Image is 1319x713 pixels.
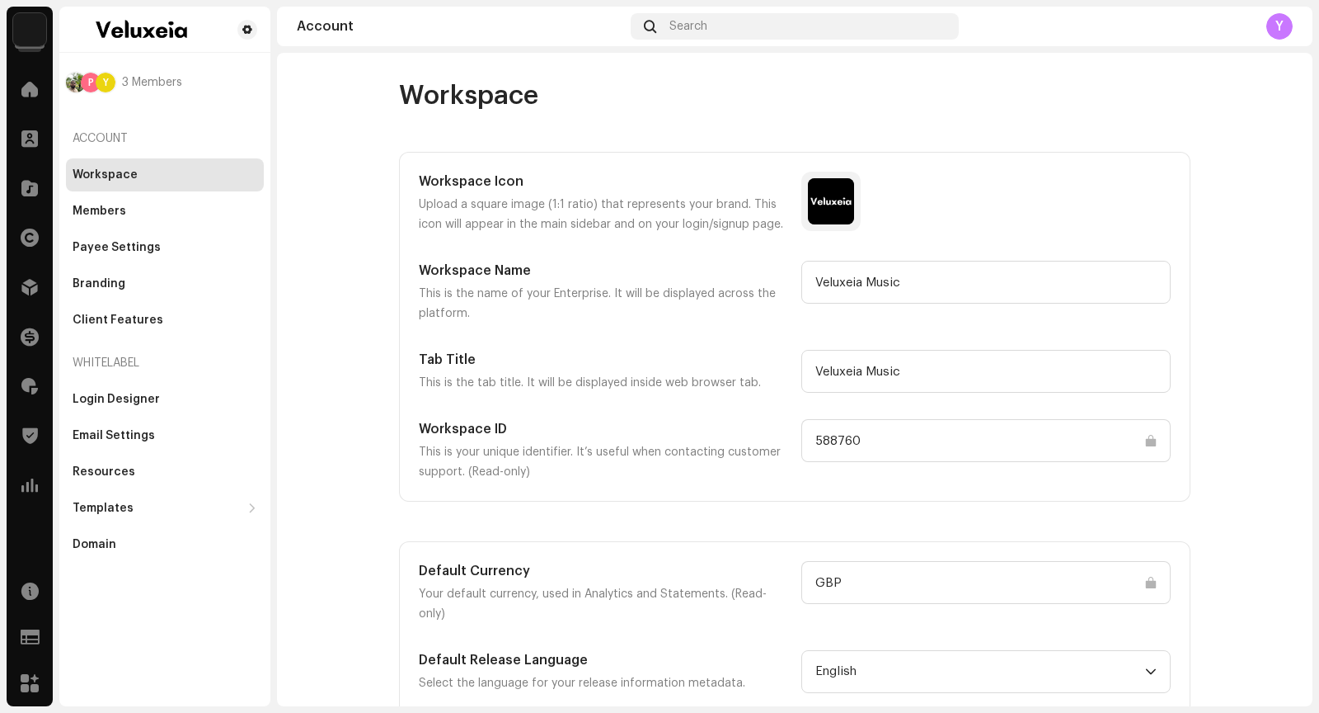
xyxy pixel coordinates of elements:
p: This is the name of your Enterprise. It will be displayed across the platform. [419,284,788,323]
div: P [81,73,101,92]
re-m-nav-item: Client Features [66,304,264,337]
div: dropdown trigger [1145,651,1157,692]
h5: Tab Title [419,350,788,370]
p: Select the language for your release information metadata. [419,673,788,693]
div: Login Designer [73,393,160,406]
span: Search [669,20,707,33]
span: Workspace [399,79,538,112]
div: Payee Settings [73,241,161,254]
h5: Workspace ID [419,419,788,439]
div: Resources [73,465,135,479]
div: Workspace [73,168,138,182]
re-m-nav-item: Members [66,195,264,228]
re-m-nav-item: Payee Settings [66,231,264,264]
div: Domain [73,538,116,551]
p: Upload a square image (1:1 ratio) that represents your brand. This icon will appear in the main s... [419,195,788,234]
re-m-nav-dropdown: Templates [66,492,264,525]
div: Y [96,73,115,92]
p: This is the tab title. It will be displayed inside web browser tab. [419,373,788,393]
h5: Default Release Language [419,650,788,670]
img: 66b290b1-ce8f-45e5-8c16-0ee959377982 [73,20,211,40]
span: English [815,651,1145,692]
div: Email Settings [73,429,155,442]
p: Your default currency, used in Analytics and Statements. (Read-only) [419,584,788,624]
input: Type something... [801,561,1171,604]
h5: Workspace Icon [419,172,788,191]
div: Y [1266,13,1293,40]
re-m-nav-item: Branding [66,267,264,300]
re-a-nav-header: Whitelabel [66,343,264,383]
h5: Default Currency [419,561,788,581]
div: Members [73,205,126,218]
re-a-nav-header: Account [66,119,264,158]
re-m-nav-item: Resources [66,456,264,489]
input: Type something... [801,261,1171,304]
span: 3 Members [122,76,182,89]
re-m-nav-item: Workspace [66,158,264,191]
div: Client Features [73,314,163,327]
p: This is your unique identifier. It’s useful when contacting customer support. (Read-only) [419,442,788,482]
re-m-nav-item: Login Designer [66,383,264,416]
re-m-nav-item: Domain [66,528,264,561]
img: b19da733-c281-45a8-9dd7-642190674bc0 [66,73,86,92]
h5: Workspace Name [419,261,788,281]
re-m-nav-item: Email Settings [66,419,264,452]
div: Templates [73,502,134,515]
div: Account [297,20,624,33]
img: 5e0b14aa-8188-46af-a2b3-2644d628e69a [13,13,46,46]
div: Branding [73,277,125,290]
input: Type something... [801,419,1171,462]
input: Type something... [801,350,1171,393]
